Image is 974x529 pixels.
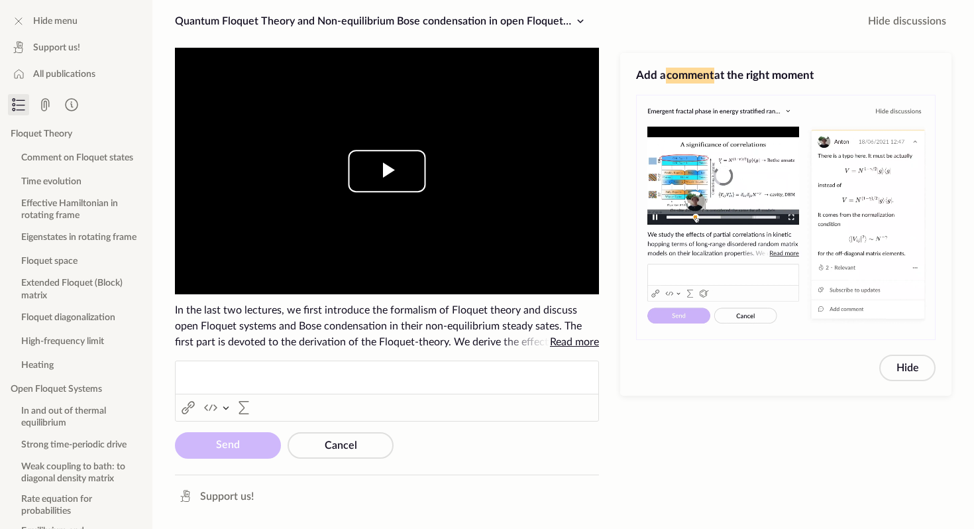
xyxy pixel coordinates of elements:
[172,486,259,507] a: Support us!
[288,432,394,459] button: Cancel
[325,440,357,451] span: Cancel
[666,68,714,84] span: comment
[175,432,281,459] button: Send
[349,150,426,192] button: Play Video
[636,68,936,84] h3: Add a at the right moment
[200,489,254,504] span: Support us!
[216,440,240,450] span: Send
[550,337,599,347] span: Read more
[175,16,605,27] span: Quantum Floquet Theory and Non-equilibrium Bose condensation in open Floquet Systems
[175,302,599,350] span: In the last two lectures, we first introduce the formalism of Floquet theory and discuss open Flo...
[175,48,599,294] div: Video Player
[868,13,946,29] span: Hide discussions
[170,11,594,32] button: Quantum Floquet Theory and Non-equilibrium Bose condensation in open Floquet Systems
[879,355,936,381] button: Hide
[33,15,78,28] span: Hide menu
[33,68,95,81] span: All publications
[33,41,80,54] span: Support us!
